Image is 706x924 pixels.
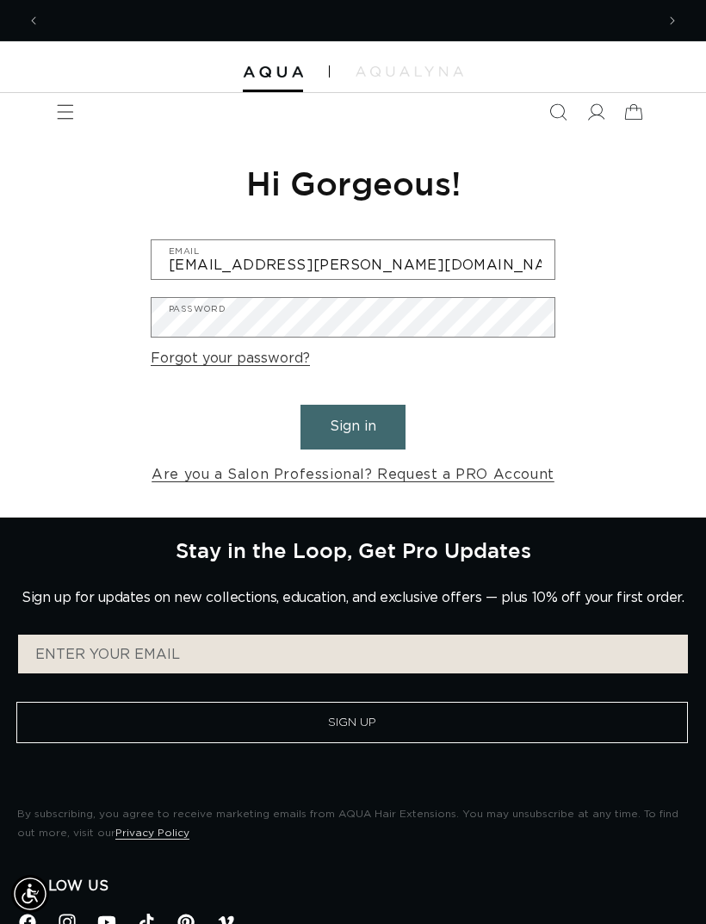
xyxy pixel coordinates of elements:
iframe: Chat Widget [473,738,706,924]
h1: Hi Gorgeous! [151,162,555,204]
button: Sign in [300,405,406,449]
button: Previous announcement [15,2,53,40]
button: Sign Up [16,702,688,743]
img: Aqua Hair Extensions [243,66,303,78]
h2: Follow Us [17,877,689,896]
a: Privacy Policy [115,828,189,838]
input: Email [152,240,554,279]
a: Are you a Salon Professional? Request a PRO Account [152,462,554,487]
input: ENTER YOUR EMAIL [18,635,688,673]
p: By subscribing, you agree to receive marketing emails from AQUA Hair Extensions. You may unsubscr... [17,805,689,842]
p: Sign up for updates on new collections, education, and exclusive offers — plus 10% off your first... [22,590,684,606]
img: aqualyna.com [356,66,463,77]
summary: Menu [46,93,84,131]
div: Accessibility Menu [11,875,49,913]
button: Next announcement [653,2,691,40]
h2: Stay in the Loop, Get Pro Updates [176,538,531,562]
summary: Search [539,93,577,131]
a: Forgot your password? [151,346,310,371]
